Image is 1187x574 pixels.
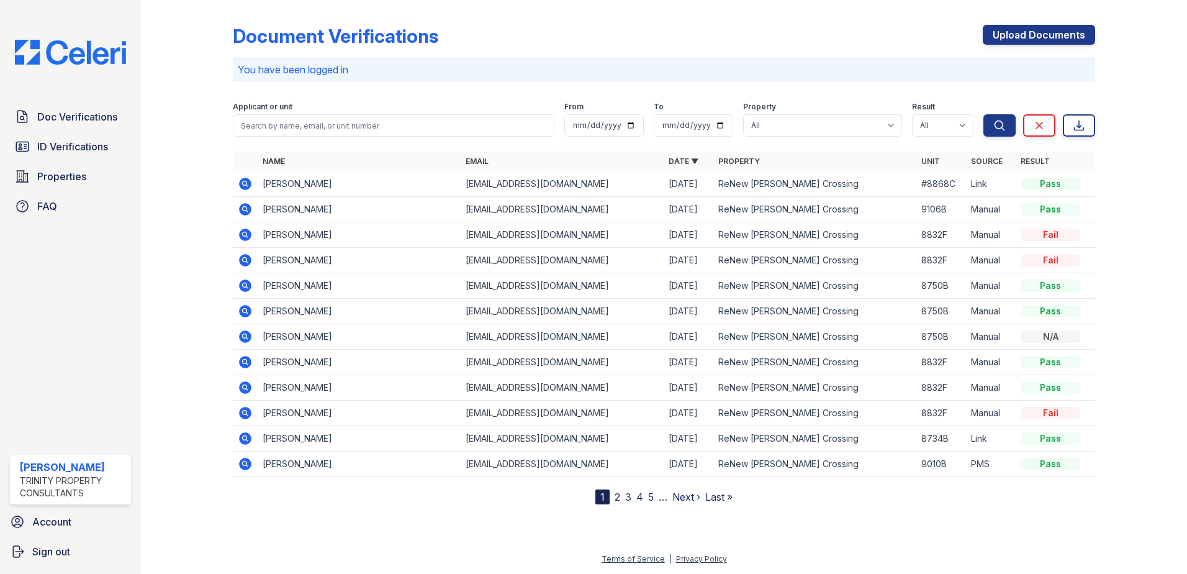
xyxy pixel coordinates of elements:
td: [DATE] [664,401,713,426]
div: Fail [1021,254,1080,266]
td: 8832F [916,401,966,426]
a: Account [5,509,136,534]
a: 2 [615,491,620,503]
td: [PERSON_NAME] [258,248,461,273]
td: [EMAIL_ADDRESS][DOMAIN_NAME] [461,171,664,197]
td: [DATE] [664,452,713,477]
td: ReNew [PERSON_NAME] Crossing [713,452,916,477]
td: [EMAIL_ADDRESS][DOMAIN_NAME] [461,452,664,477]
td: ReNew [PERSON_NAME] Crossing [713,401,916,426]
a: Sign out [5,539,136,564]
td: 8832F [916,222,966,248]
td: 8750B [916,273,966,299]
td: [DATE] [664,375,713,401]
span: FAQ [37,199,57,214]
td: ReNew [PERSON_NAME] Crossing [713,248,916,273]
a: Property [718,157,760,166]
td: [EMAIL_ADDRESS][DOMAIN_NAME] [461,324,664,350]
a: Source [971,157,1003,166]
td: [DATE] [664,324,713,350]
td: [PERSON_NAME] [258,171,461,197]
td: [EMAIL_ADDRESS][DOMAIN_NAME] [461,273,664,299]
td: Manual [966,197,1016,222]
a: Doc Verifications [10,104,131,129]
a: 4 [636,491,643,503]
td: ReNew [PERSON_NAME] Crossing [713,299,916,324]
td: [PERSON_NAME] [258,222,461,248]
div: Pass [1021,178,1080,190]
td: [EMAIL_ADDRESS][DOMAIN_NAME] [461,222,664,248]
div: Pass [1021,381,1080,394]
td: [EMAIL_ADDRESS][DOMAIN_NAME] [461,299,664,324]
div: Fail [1021,407,1080,419]
div: 1 [595,490,610,504]
a: ID Verifications [10,134,131,159]
td: ReNew [PERSON_NAME] Crossing [713,350,916,375]
td: PMS [966,452,1016,477]
span: … [659,490,667,504]
td: [DATE] [664,350,713,375]
td: 8734B [916,426,966,452]
td: [PERSON_NAME] [258,350,461,375]
a: Unit [921,157,940,166]
div: Pass [1021,280,1080,292]
td: [DATE] [664,426,713,452]
span: Account [32,514,71,529]
a: Date ▼ [669,157,698,166]
a: Result [1021,157,1050,166]
a: Privacy Policy [676,554,727,563]
td: ReNew [PERSON_NAME] Crossing [713,324,916,350]
a: 5 [648,491,654,503]
td: [PERSON_NAME] [258,324,461,350]
span: Properties [37,169,86,184]
a: Terms of Service [602,554,665,563]
td: [DATE] [664,197,713,222]
label: To [654,102,664,112]
td: Manual [966,273,1016,299]
div: N/A [1021,330,1080,343]
td: 9010B [916,452,966,477]
td: Link [966,426,1016,452]
td: 8832F [916,350,966,375]
td: [PERSON_NAME] [258,426,461,452]
a: Email [466,157,489,166]
a: Name [263,157,285,166]
a: Upload Documents [983,25,1095,45]
input: Search by name, email, or unit number [233,114,554,137]
div: Fail [1021,229,1080,241]
span: Doc Verifications [37,109,117,124]
td: Manual [966,222,1016,248]
td: 8832F [916,248,966,273]
div: | [669,554,672,563]
div: Pass [1021,432,1080,445]
td: ReNew [PERSON_NAME] Crossing [713,222,916,248]
span: ID Verifications [37,139,108,154]
td: [DATE] [664,248,713,273]
td: [EMAIL_ADDRESS][DOMAIN_NAME] [461,426,664,452]
td: Link [966,171,1016,197]
td: ReNew [PERSON_NAME] Crossing [713,273,916,299]
td: ReNew [PERSON_NAME] Crossing [713,171,916,197]
td: [PERSON_NAME] [258,375,461,401]
td: Manual [966,248,1016,273]
td: [DATE] [664,299,713,324]
td: [PERSON_NAME] [258,452,461,477]
img: CE_Logo_Blue-a8612792a0a2168367f1c8372b55b34899dd931a85d93a1a3d3e32e68fde9ad4.png [5,40,136,65]
span: Sign out [32,544,70,559]
iframe: chat widget [1135,524,1175,562]
td: 8750B [916,324,966,350]
a: 3 [625,491,631,503]
div: Trinity Property Consultants [20,475,126,499]
td: [PERSON_NAME] [258,299,461,324]
td: Manual [966,401,1016,426]
td: [DATE] [664,171,713,197]
td: Manual [966,299,1016,324]
td: [EMAIL_ADDRESS][DOMAIN_NAME] [461,197,664,222]
div: Pass [1021,203,1080,216]
a: FAQ [10,194,131,219]
td: [PERSON_NAME] [258,273,461,299]
td: Manual [966,324,1016,350]
div: Document Verifications [233,25,438,47]
a: Properties [10,164,131,189]
div: Pass [1021,305,1080,317]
